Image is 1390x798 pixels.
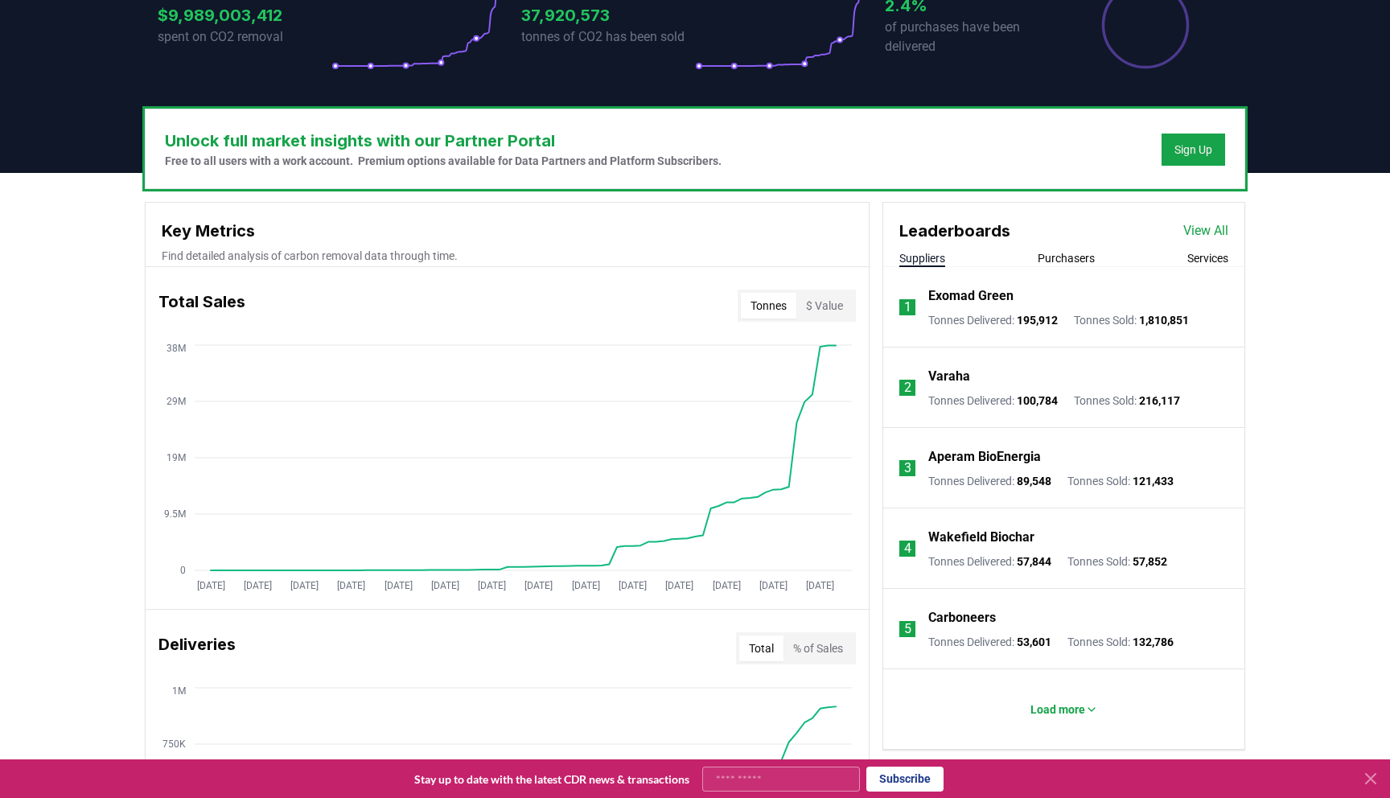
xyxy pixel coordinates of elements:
tspan: 750K [162,738,186,750]
tspan: [DATE] [478,580,506,591]
h3: Unlock full market insights with our Partner Portal [165,129,722,153]
tspan: [DATE] [244,580,272,591]
h3: Deliveries [158,632,236,664]
a: Sign Up [1174,142,1212,158]
p: 1 [904,298,911,317]
a: Aperam BioEnergia [928,447,1041,467]
p: Tonnes Delivered : [928,634,1051,650]
span: 121,433 [1133,475,1174,487]
p: spent on CO2 removal [158,27,331,47]
p: Tonnes Sold : [1067,473,1174,489]
tspan: [DATE] [431,580,459,591]
button: Load more [1018,693,1111,726]
tspan: 19M [167,452,186,463]
p: Tonnes Delivered : [928,312,1058,328]
span: 1,810,851 [1139,314,1189,327]
tspan: [DATE] [524,580,553,591]
tspan: 1M [172,685,186,697]
tspan: [DATE] [385,580,413,591]
p: Tonnes Sold : [1067,634,1174,650]
tspan: [DATE] [197,580,225,591]
span: 57,852 [1133,555,1167,568]
a: Carboneers [928,608,996,627]
a: Exomad Green [928,286,1014,306]
p: Tonnes Sold : [1074,312,1189,328]
a: Varaha [928,367,970,386]
button: $ Value [796,293,853,319]
p: Tonnes Delivered : [928,473,1051,489]
p: Find detailed analysis of carbon removal data through time. [162,248,853,264]
button: Total [739,636,783,661]
button: Tonnes [741,293,796,319]
button: % of Sales [783,636,853,661]
tspan: 29M [167,396,186,407]
p: tonnes of CO2 has been sold [521,27,695,47]
button: Sign Up [1162,134,1225,166]
tspan: [DATE] [713,580,741,591]
tspan: [DATE] [290,580,319,591]
button: Services [1187,250,1228,266]
tspan: [DATE] [665,580,693,591]
p: Tonnes Delivered : [928,393,1058,409]
p: 4 [904,539,911,558]
p: Free to all users with a work account. Premium options available for Data Partners and Platform S... [165,153,722,169]
span: 216,117 [1139,394,1180,407]
p: Tonnes Sold : [1067,553,1167,570]
p: 2 [904,378,911,397]
tspan: 0 [180,565,186,576]
span: 53,601 [1017,636,1051,648]
span: 132,786 [1133,636,1174,648]
p: 5 [904,619,911,639]
p: of purchases have been delivered [885,18,1059,56]
tspan: [DATE] [619,580,647,591]
tspan: [DATE] [806,580,834,591]
span: 195,912 [1017,314,1058,327]
h3: 37,920,573 [521,3,695,27]
tspan: [DATE] [572,580,600,591]
span: 100,784 [1017,394,1058,407]
p: 3 [904,459,911,478]
span: 89,548 [1017,475,1051,487]
tspan: [DATE] [337,580,365,591]
p: Tonnes Delivered : [928,553,1051,570]
tspan: [DATE] [759,580,788,591]
h3: Total Sales [158,290,245,322]
h3: Leaderboards [899,219,1010,243]
span: 57,844 [1017,555,1051,568]
p: Tonnes Sold : [1074,393,1180,409]
a: Wakefield Biochar [928,528,1034,547]
h3: $9,989,003,412 [158,3,331,27]
h3: Key Metrics [162,219,853,243]
tspan: 38M [167,343,186,354]
button: Purchasers [1038,250,1095,266]
button: Suppliers [899,250,945,266]
tspan: 9.5M [164,508,186,520]
p: Load more [1030,701,1085,718]
a: View All [1183,221,1228,241]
